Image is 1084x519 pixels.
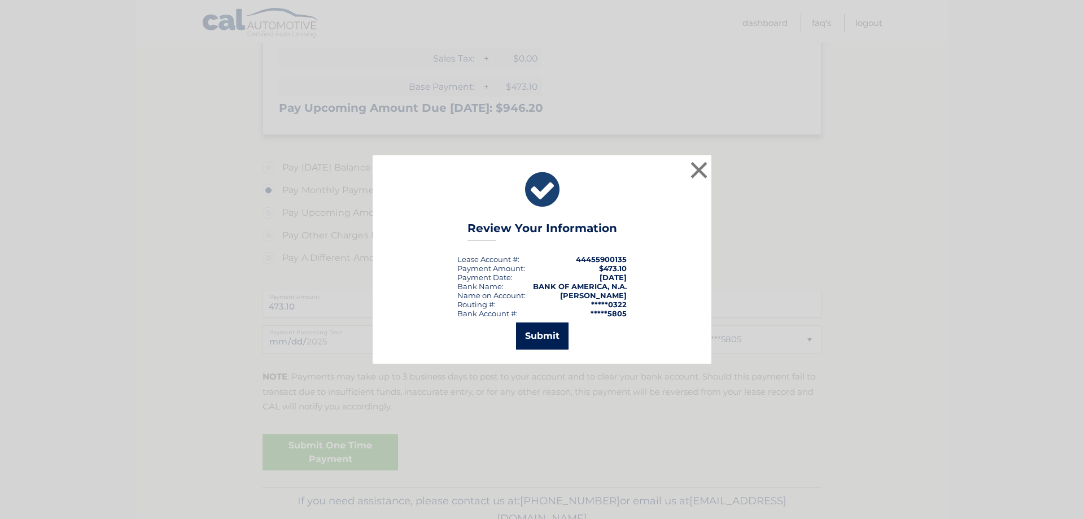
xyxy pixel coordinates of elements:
strong: [PERSON_NAME] [560,291,627,300]
div: Bank Account #: [457,309,518,318]
div: : [457,273,513,282]
div: Lease Account #: [457,255,519,264]
strong: 44455900135 [576,255,627,264]
div: Name on Account: [457,291,526,300]
div: Routing #: [457,300,496,309]
button: × [688,159,710,181]
span: $473.10 [599,264,627,273]
h3: Review Your Information [467,221,617,241]
span: Payment Date [457,273,511,282]
div: Bank Name: [457,282,504,291]
button: Submit [516,322,569,350]
span: [DATE] [600,273,627,282]
strong: BANK OF AMERICA, N.A. [533,282,627,291]
div: Payment Amount: [457,264,525,273]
